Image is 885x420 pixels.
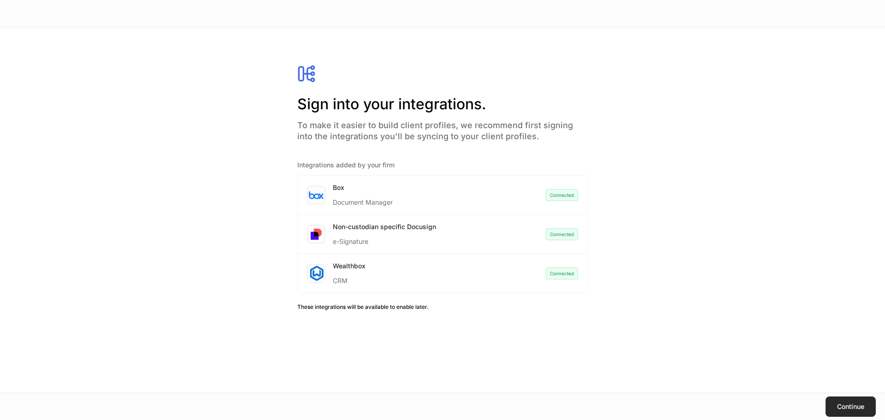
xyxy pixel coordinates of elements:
[546,228,578,240] div: Connected
[333,222,436,231] div: Non-custodian specific Docusign
[297,94,588,114] h2: Sign into your integrations.
[297,302,588,311] h6: These integrations will be available to enable later.
[309,191,324,199] img: oYqM9ojoZLfzCHUefNbBcWHcyDPbQKagtYciMC8pFl3iZXy3dU33Uwy+706y+0q2uJ1ghNQf2OIHrSh50tUd9HaB5oMc62p0G...
[333,261,366,271] div: Wealthbox
[546,189,578,201] div: Connected
[297,160,588,170] h5: Integrations added by your firm
[297,114,588,142] h4: To make it easier to build client profiles, we recommend first signing into the integrations you'...
[333,231,436,246] div: e-Signature
[837,403,864,410] div: Continue
[826,396,876,417] button: Continue
[333,192,393,207] div: Document Manager
[546,267,578,279] div: Connected
[333,183,393,192] div: Box
[333,271,366,285] div: CRM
